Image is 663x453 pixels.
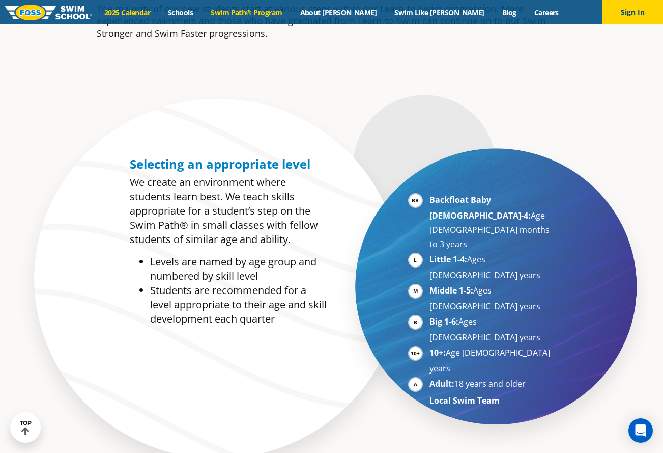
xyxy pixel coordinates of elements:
[150,255,327,283] li: Levels are named by age group and numbered by skill level
[150,283,327,326] li: Students are recommended for a level appropriate to their age and skill development each quarter
[429,377,554,392] li: 18 years and older
[130,175,327,247] p: We create an environment where students learn best. We teach skills appropriate for a student’s s...
[429,194,531,221] strong: Backfloat Baby [DEMOGRAPHIC_DATA]-4:
[291,8,386,17] a: About [PERSON_NAME]
[96,8,159,17] a: 2025 Calendar
[202,8,291,17] a: Swim Path® Program
[429,316,458,327] strong: Big 1-6:
[20,420,32,436] div: TOP
[429,285,473,296] strong: Middle 1-5:
[386,8,494,17] a: Swim Like [PERSON_NAME]
[130,155,310,172] span: Selecting an appropriate level
[429,283,554,313] li: Ages [DEMOGRAPHIC_DATA] years
[159,8,202,17] a: Schools
[628,418,653,443] div: Open Intercom Messenger
[429,193,554,251] li: Age [DEMOGRAPHIC_DATA] months to 3 years
[429,252,554,282] li: Ages [DEMOGRAPHIC_DATA] years
[493,8,525,17] a: Blog
[429,345,554,376] li: Age [DEMOGRAPHIC_DATA] years
[429,254,467,265] strong: Little 1-4:
[429,395,500,406] strong: Local Swim Team
[429,347,446,358] strong: 10+:
[5,5,92,20] img: FOSS Swim School Logo
[429,378,454,389] strong: Adult:
[429,314,554,344] li: Ages [DEMOGRAPHIC_DATA] years
[525,8,567,17] a: Careers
